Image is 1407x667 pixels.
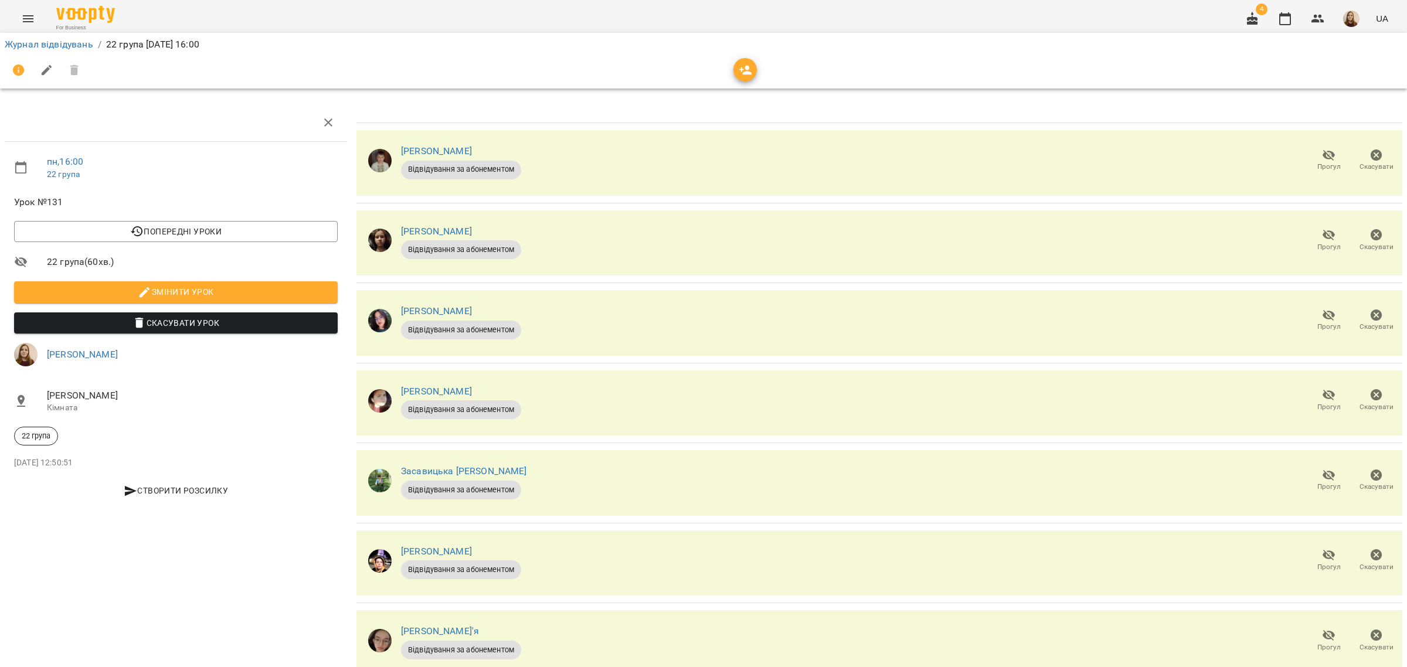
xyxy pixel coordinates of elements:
[23,285,328,299] span: Змінити урок
[1317,242,1341,252] span: Прогул
[1317,642,1341,652] span: Прогул
[401,546,472,557] a: [PERSON_NAME]
[56,6,115,23] img: Voopty Logo
[401,485,521,495] span: Відвідування за абонементом
[1352,545,1400,577] button: Скасувати
[1360,242,1394,252] span: Скасувати
[1343,11,1360,27] img: 31d75883915eed6aae08499d2e641b33.jpg
[14,221,338,242] button: Попередні уроки
[98,38,101,52] li: /
[368,309,392,332] img: af24c2b650f024b2d171c1cbc383b82a.png
[1317,162,1341,172] span: Прогул
[1352,144,1400,177] button: Скасувати
[1256,4,1267,15] span: 4
[401,145,472,156] a: [PERSON_NAME]
[19,484,333,498] span: Створити розсилку
[47,169,80,179] a: 22 група
[106,38,199,52] p: 22 група [DATE] 16:00
[1305,144,1352,177] button: Прогул
[368,629,392,652] img: 27fbf713fe912a687fbc7b612cdf4fef.jpg
[14,427,58,445] div: 22 група
[368,389,392,413] img: 0e62a78081ebc87d8997fca9d1bbdb24.jpg
[401,226,472,237] a: [PERSON_NAME]
[401,164,521,175] span: Відвідування за абонементом
[1360,642,1394,652] span: Скасувати
[401,564,521,575] span: Відвідування за абонементом
[401,404,521,415] span: Відвідування за абонементом
[1352,384,1400,417] button: Скасувати
[1371,8,1393,29] button: UA
[1305,224,1352,257] button: Прогул
[47,389,338,403] span: [PERSON_NAME]
[5,39,93,50] a: Журнал відвідувань
[47,255,338,269] span: 22 група ( 60 хв. )
[1352,304,1400,337] button: Скасувати
[1317,402,1341,412] span: Прогул
[1352,224,1400,257] button: Скасувати
[401,305,472,317] a: [PERSON_NAME]
[15,431,57,441] span: 22 група
[1305,624,1352,657] button: Прогул
[1352,464,1400,497] button: Скасувати
[14,5,42,33] button: Menu
[56,24,115,32] span: For Business
[47,156,83,167] a: пн , 16:00
[14,480,338,501] button: Створити розсилку
[47,349,118,360] a: [PERSON_NAME]
[1317,322,1341,332] span: Прогул
[1305,464,1352,497] button: Прогул
[368,149,392,172] img: 638e945dfb61acec51c2fd438bdcf127.jpg
[23,316,328,330] span: Скасувати Урок
[368,229,392,252] img: 62dfe4d646542e4999b5be3de018a305.jpg
[1360,162,1394,172] span: Скасувати
[23,224,328,239] span: Попередні уроки
[14,457,338,469] p: [DATE] 12:50:51
[401,645,521,655] span: Відвідування за абонементом
[401,244,521,255] span: Відвідування за абонементом
[14,343,38,366] img: 31d75883915eed6aae08499d2e641b33.jpg
[1360,562,1394,572] span: Скасувати
[1317,482,1341,492] span: Прогул
[1305,545,1352,577] button: Прогул
[401,386,472,397] a: [PERSON_NAME]
[1376,12,1388,25] span: UA
[1305,384,1352,417] button: Прогул
[1360,402,1394,412] span: Скасувати
[14,195,338,209] span: Урок №131
[368,549,392,573] img: f5486ab566ef27b1ccf386e88413337e.jpg
[1360,322,1394,332] span: Скасувати
[1317,562,1341,572] span: Прогул
[14,281,338,302] button: Змінити урок
[401,465,527,477] a: Засавицька [PERSON_NAME]
[47,402,338,414] p: Кімната
[5,38,1402,52] nav: breadcrumb
[401,325,521,335] span: Відвідування за абонементом
[1360,482,1394,492] span: Скасувати
[1305,304,1352,337] button: Прогул
[1352,624,1400,657] button: Скасувати
[401,625,479,637] a: [PERSON_NAME]'я
[14,312,338,333] button: Скасувати Урок
[368,469,392,492] img: 4f703cd44f12a5f746ab19c118ae29cb.jpg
